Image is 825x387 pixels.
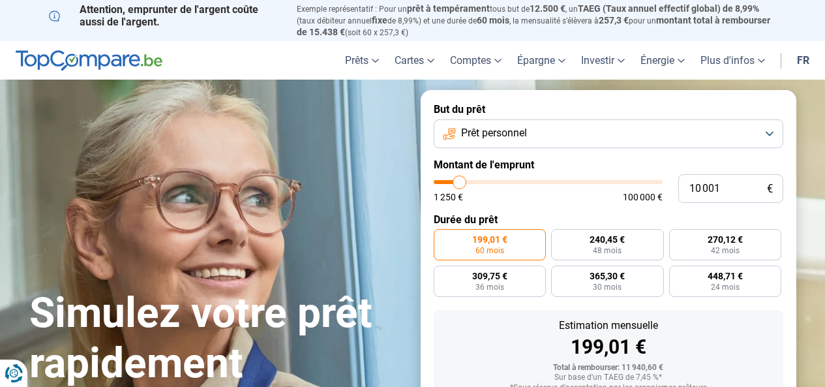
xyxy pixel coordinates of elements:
[387,41,442,80] a: Cartes
[475,247,504,255] span: 60 mois
[475,283,504,291] span: 36 mois
[573,41,633,80] a: Investir
[789,41,817,80] a: fr
[434,159,783,171] label: Montant de l'emprunt
[444,337,773,357] div: 199,01 €
[434,103,783,116] label: But du prêt
[593,283,622,291] span: 30 mois
[444,364,773,373] div: Total à rembourser: 11 940,60 €
[472,235,507,244] span: 199,01 €
[434,213,783,226] label: Durée du prêt
[434,119,783,148] button: Prêt personnel
[590,235,625,244] span: 240,45 €
[49,3,281,28] p: Attention, emprunter de l'argent coûte aussi de l'argent.
[590,271,625,281] span: 365,30 €
[530,3,565,14] span: 12.500 €
[623,193,663,202] span: 100 000 €
[693,41,773,80] a: Plus d'infos
[337,41,387,80] a: Prêts
[434,193,463,202] span: 1 250 €
[633,41,693,80] a: Énergie
[297,3,777,38] p: Exemple représentatif : Pour un tous but de , un (taux débiteur annuel de 8,99%) et une durée de ...
[16,50,162,71] img: TopCompare
[578,3,759,14] span: TAEG (Taux annuel effectif global) de 8,99%
[708,235,743,244] span: 270,12 €
[461,126,527,140] span: Prêt personnel
[509,41,573,80] a: Épargne
[372,15,387,25] span: fixe
[708,271,743,281] span: 448,71 €
[711,247,740,255] span: 42 mois
[444,373,773,382] div: Sur base d'un TAEG de 7,45 %*
[477,15,509,25] span: 60 mois
[407,3,490,14] span: prêt à tempérament
[297,15,770,37] span: montant total à rembourser de 15.438 €
[599,15,629,25] span: 257,3 €
[442,41,509,80] a: Comptes
[444,320,773,331] div: Estimation mensuelle
[593,247,622,255] span: 48 mois
[711,283,740,291] span: 24 mois
[767,183,773,194] span: €
[472,271,507,281] span: 309,75 €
